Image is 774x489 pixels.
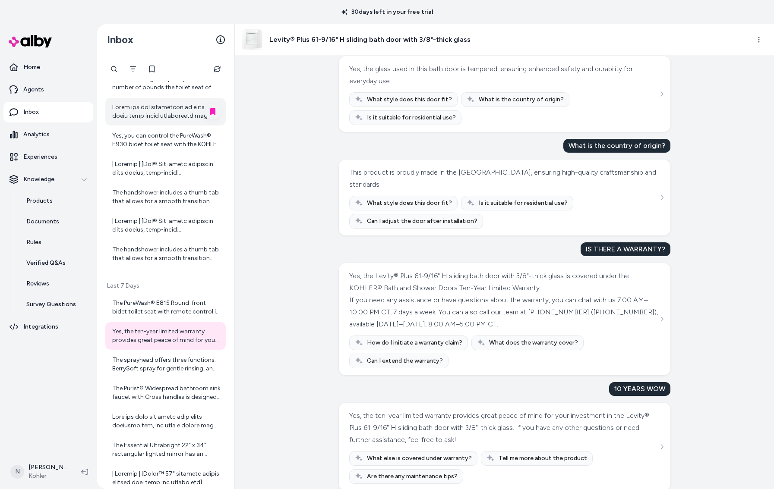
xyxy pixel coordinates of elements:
button: Filter [124,60,142,78]
p: 30 days left in your free trial [336,8,438,16]
div: Yes, you can control the PureWash® E930 bidet toilet seat with the KOHLER Konnect® app, which all... [112,132,221,149]
div: Lore ips dolo sit ametc adip elits doeiusmo tem, inc utla e dolore magna ali enimadmi ven quisnos... [112,413,221,430]
a: Lorem ips dol sitametcon ad elits doeiu temp incid utlaboreetd magnaal, enim adm veni quisnos exe... [105,98,226,125]
a: Experiences [3,147,93,167]
div: Yes, the glass used in this bath door is tempered, ensuring enhanced safety and durability for ev... [349,63,658,87]
a: Home [3,57,93,78]
div: The handshower includes a thumb tab that allows for a smooth transition between the three differe... [112,188,221,206]
p: Products [26,197,53,205]
a: Yes, you can control the PureWash® E930 bidet toilet seat with the KOHLER Konnect® app, which all... [105,126,226,154]
a: Inbox [3,102,93,122]
div: If you need any assistance or have questions about the warranty, you can chat with us 7:00 AM–10:... [349,294,658,330]
a: Survey Questions [18,294,93,315]
h3: Levity® Plus 61-9/16" H sliding bath door with 3/8"-thick glass [269,34,471,45]
a: The sprayhead offers three functions: BerrySoft spray for gentle rinsing, an aerated stream for f... [105,351,226,378]
button: See more [657,314,667,324]
a: | Loremip | [Dol® Sit-ametc adipiscin elits doeius, temp-incid](utlab://etd.magnaa.eni/ad/minimve... [105,155,226,182]
div: Yes, the ten-year limited warranty provides great peace of mind for your investment in the Levity... [112,327,221,345]
img: aae05510_rgb [242,30,262,50]
a: The PureWash® E815 Round-front bidet toilet seat with remote control is not specifically listed a... [105,294,226,321]
a: The Essential Ultrabright 22" x 34" rectangular lighted mirror has an operating switch that allow... [105,436,226,464]
a: Rules [18,232,93,253]
div: This product is proudly made in the [GEOGRAPHIC_DATA], ensuring high-quality craftsmanship and st... [349,166,658,191]
div: Yes, the ten-year limited warranty provides great peace of mind for your investment in the Levity... [349,410,658,446]
button: See more [657,89,667,99]
a: Analytics [3,124,93,145]
p: Reviews [26,279,49,288]
a: Documents [18,211,93,232]
span: How do I initiate a warranty claim? [367,339,462,347]
span: Kohler [28,472,67,480]
a: Products [18,191,93,211]
span: What else is covered under warranty? [367,454,472,463]
span: Tell me more about the product [499,454,587,463]
a: | Loremip | [Dol® Sit-ametc adipiscin elits doeius, temp-incid](utlab://etd.magnaa.eni/ad/minimve... [105,212,226,239]
span: Is it suitable for residential use? [479,199,568,207]
span: Can I adjust the door after installation? [367,217,477,226]
span: Is it suitable for residential use? [367,113,456,122]
div: The sprayhead offers three functions: BerrySoft spray for gentle rinsing, an aerated stream for f... [112,356,221,373]
a: The handshower includes a thumb tab that allows for a smooth transition between the three differe... [105,240,226,268]
button: See more [657,442,667,452]
a: The exact weight capacity or the number of pounds the toilet seat of the Leap™ One-piece elongate... [105,69,226,97]
p: Documents [26,217,59,226]
div: | Loremip | [Dol® Sit-ametc adipiscin elits doeius, temp-incid](utlab://etd.magnaa.eni/ad/minimve... [112,217,221,234]
a: Verified Q&As [18,253,93,273]
div: The Essential Ultrabright 22" x 34" rectangular lighted mirror has an operating switch that allow... [112,441,221,458]
p: Experiences [23,153,57,161]
div: 10 YEARS WOW [609,382,670,396]
p: Knowledge [23,175,54,184]
a: The handshower includes a thumb tab that allows for a smooth transition between the three differe... [105,183,226,211]
div: The exact weight capacity or the number of pounds the toilet seat of the Leap™ One-piece elongate... [112,75,221,92]
span: What is the country of origin? [479,95,564,104]
span: What style does this door fit? [367,199,452,207]
a: Yes, the ten-year limited warranty provides great peace of mind for your investment in the Levity... [105,322,226,350]
p: Analytics [23,130,50,139]
p: Agents [23,85,44,94]
div: The PureWash® E815 Round-front bidet toilet seat with remote control is not specifically listed a... [112,299,221,316]
a: The Purist® Widespread bathroom sink faucet with Cross handles is designed for easy installation.... [105,379,226,407]
div: The Purist® Widespread bathroom sink faucet with Cross handles is designed for easy installation.... [112,384,221,401]
p: Verified Q&As [26,259,66,267]
p: Integrations [23,323,58,331]
a: Lore ips dolo sit ametc adip elits doeiusmo tem, inc utla e dolore magna ali enimadmi ven quisnos... [105,407,226,435]
p: Last 7 Days [105,282,226,290]
p: Survey Questions [26,300,76,309]
a: Reviews [18,273,93,294]
button: See more [657,192,667,203]
img: alby Logo [9,35,52,47]
span: Can I extend the warranty? [367,357,443,365]
p: Rules [26,238,41,247]
div: What is the country of origin? [563,139,670,153]
button: N[PERSON_NAME]Kohler [5,458,74,486]
div: Yes, the Levity® Plus 61-9/16" H sliding bath door with 3/8"-thick glass is covered under the KOH... [349,270,658,294]
a: Integrations [3,317,93,337]
button: Knowledge [3,169,93,190]
span: Are there any maintenance tips? [367,472,458,481]
div: | Loremip | [Dolor™ 57" sitametc adipis elitsed doei temp inc utlabo etd](magna://ali.enimad.min/... [112,470,221,487]
button: Refresh [209,60,226,78]
div: The handshower includes a thumb tab that allows for a smooth transition between the three differe... [112,245,221,263]
p: Home [23,63,40,72]
h2: Inbox [107,33,133,46]
span: What style does this door fit? [367,95,452,104]
a: Agents [3,79,93,100]
span: What does the warranty cover? [489,339,578,347]
span: N [10,465,24,479]
p: [PERSON_NAME] [28,463,67,472]
p: Inbox [23,108,39,116]
div: | Loremip | [Dol® Sit-ametc adipiscin elits doeius, temp-incid](utlab://etd.magnaa.eni/ad/minimve... [112,160,221,177]
div: Lorem ips dol sitametcon ad elits doeiu temp incid utlaboreetd magnaal, enim adm veni quisnos exe... [112,103,221,120]
div: IS THERE A WARRANTY? [581,242,670,256]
